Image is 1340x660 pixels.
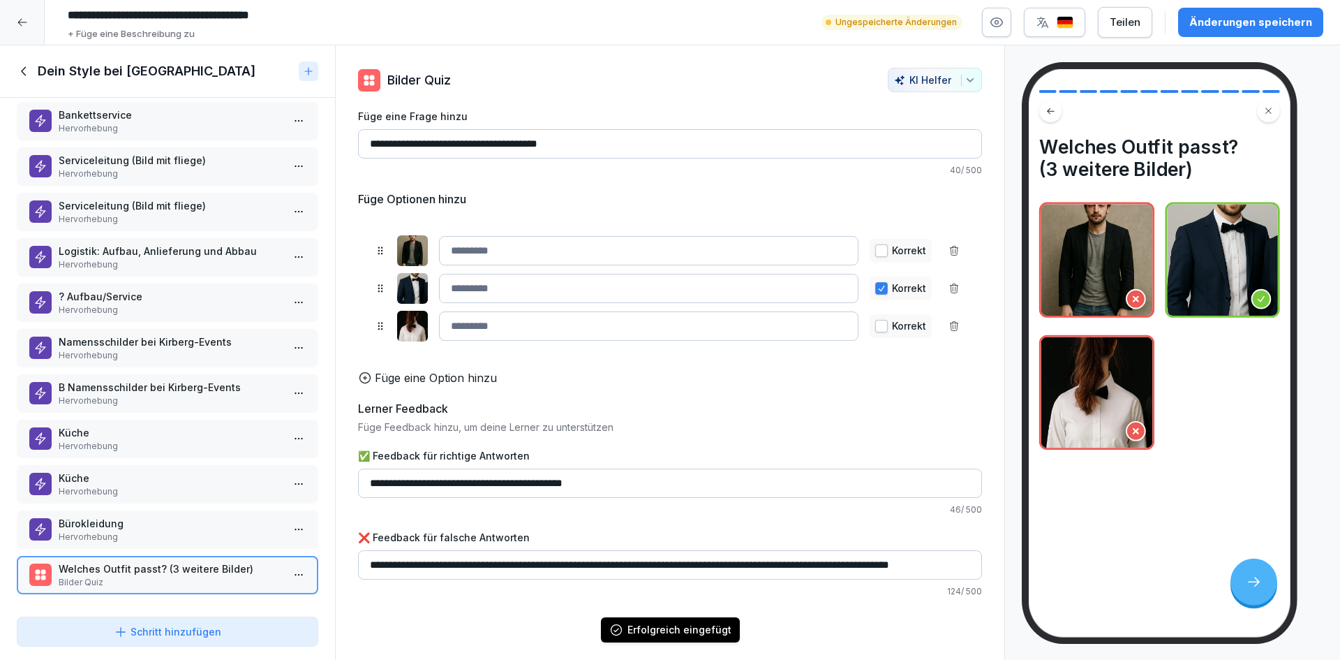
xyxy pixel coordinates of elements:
[59,440,282,453] p: Hervorhebung
[59,244,282,258] p: Logistik: Aufbau, Anlieferung und Abbau
[17,102,318,140] div: BankettserviceHervorhebung
[59,335,282,349] p: Namensschilder bei Kirberg-Events
[17,511,318,549] div: BürokleidungHervorhebung
[17,465,318,504] div: KücheHervorhebung
[1110,15,1140,30] div: Teilen
[59,562,282,576] p: Welches Outfit passt? (3 weitere Bilder)
[59,168,282,180] p: Hervorhebung
[1189,15,1312,30] div: Änderungen speichern
[1041,204,1152,315] img: yuwibir8s0hk75hlpx1hcf12.png
[358,585,982,598] p: 124 / 500
[358,530,982,545] label: ❌ Feedback für falsche Antworten
[17,374,318,413] div: B Namensschilder bei Kirberg-EventsHervorhebung
[59,213,282,226] p: Hervorhebung
[59,395,282,407] p: Hervorhebung
[38,63,255,80] h1: Dein Style bei [GEOGRAPHIC_DATA]
[59,531,282,543] p: Hervorhebung
[59,485,282,498] p: Hervorhebung
[397,235,428,266] img: yuwibir8s0hk75hlpx1hcf12.png
[358,420,982,434] p: Füge Feedback hinzu, um deine Lerner zu unterstützen
[59,258,282,271] p: Hervorhebung
[1057,16,1073,29] img: de.svg
[358,504,982,516] p: 46 / 500
[59,304,282,316] p: Hervorhebung
[358,164,982,177] p: 40 / 500
[397,311,428,342] img: mxiiqubagvw9j9ggu1xxelxo.png
[892,244,926,257] p: Korrekt
[17,556,318,594] div: Welches Outfit passt? (3 weitere Bilder)Bilder Quiz
[59,425,282,440] p: Küche
[17,329,318,367] div: Namensschilder bei Kirberg-EventsHervorhebung
[387,71,451,89] p: Bilder Quiz
[59,108,282,122] p: Bankettservice
[397,273,428,304] img: fhbtmsynrc8408ire647jmqs.png
[59,516,282,531] p: Bürokleidung
[59,380,282,395] p: B Namensschilder bei Kirberg-Events
[358,448,982,463] label: ✅ Feedback für richtige Antworten
[17,147,318,186] div: Serviceleitung (Bild mit fliege)Hervorhebung
[892,282,926,295] p: Korrekt
[358,191,466,207] h5: Füge Optionen hinzu
[1178,8,1323,37] button: Änderungen speichern
[1167,204,1278,315] img: fhbtmsynrc8408ire647jmqs.png
[358,109,982,124] label: Füge eine Frage hinzu
[17,238,318,277] div: Logistik: Aufbau, Anlieferung und AbbauHervorhebung
[17,420,318,458] div: KücheHervorhebung
[59,349,282,362] p: Hervorhebung
[114,624,221,639] div: Schritt hinzufügen
[17,193,318,231] div: Serviceleitung (Bild mit fliege)Hervorhebung
[59,289,282,304] p: ? Aufbau/Service
[835,16,957,29] p: Ungespeicherte Änderungen
[888,68,982,92] button: KI Helfer
[358,400,448,417] h5: Lerner Feedback
[1098,7,1152,38] button: Teilen
[1039,135,1280,181] h4: Welches Outfit passt? (3 weitere Bilder)
[59,122,282,135] p: Hervorhebung
[59,153,282,168] p: Serviceleitung (Bild mit fliege)
[59,576,282,589] p: Bilder Quiz
[894,74,976,86] div: KI Helfer
[59,198,282,213] p: Serviceleitung (Bild mit fliege)
[59,471,282,485] p: Küche
[892,320,926,332] p: Korrekt
[17,284,318,322] div: ? Aufbau/ServiceHervorhebung
[627,623,731,637] div: Erfolgreich eingefügt
[17,617,318,647] button: Schritt hinzufügen
[375,369,497,386] p: Füge eine Option hinzu
[1041,337,1152,448] img: mxiiqubagvw9j9ggu1xxelxo.png
[68,27,195,41] p: + Füge eine Beschreibung zu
